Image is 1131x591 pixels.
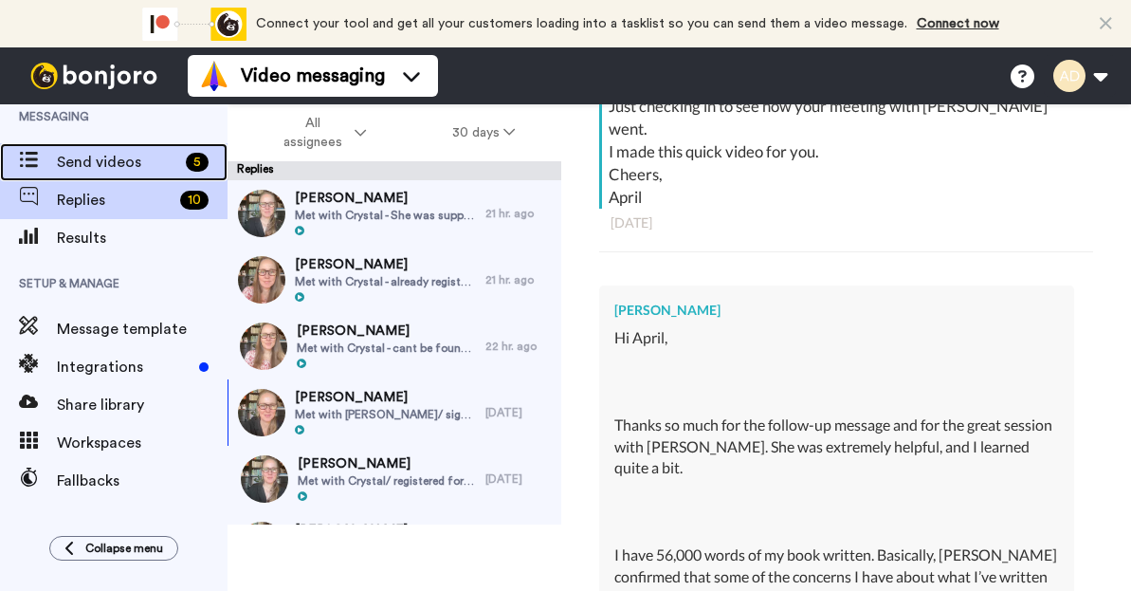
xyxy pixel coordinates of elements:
span: All assignees [274,114,351,152]
span: Fallbacks [57,470,228,492]
span: Replies [57,189,173,212]
span: Met with Crystal - cant be found in [GEOGRAPHIC_DATA] [297,341,476,356]
span: Met with Crystal - She was supposed to have the FITO call with you but switched over to Crystal (... [295,208,476,223]
a: [PERSON_NAME]Met with Crystal - already registered for [DATE] Webinar She also registered for [DA... [228,247,561,313]
div: [PERSON_NAME] [614,301,1059,320]
span: Met with Crystal - already registered for [DATE] Webinar She also registered for [DATE] Webinar a... [295,274,476,289]
img: a67efd57-d089-405e-a3fe-0a8b6080ea78-thumb.jpg [240,323,287,370]
span: [PERSON_NAME] [295,521,476,540]
img: cf1bc5f9-3e8d-4694-9525-4fbb73663f98-thumb.jpg [238,389,285,436]
div: 22 hr. ago [485,339,552,354]
img: bj-logo-header-white.svg [23,63,165,89]
span: Met with Crystal/ registered for [DATE] Webinar [298,473,476,489]
span: Connect your tool and get all your customers loading into a tasklist so you can send them a video... [256,17,907,30]
button: All assignees [231,106,410,159]
span: Results [57,227,228,249]
div: [DATE] [611,213,1082,232]
span: [PERSON_NAME] [295,255,476,274]
div: animation [142,8,246,41]
img: 30e0edb1-1523-46af-8ea3-859d6d6580a5-thumb.jpg [238,256,285,304]
span: [PERSON_NAME] [297,322,476,341]
span: Send videos [57,151,178,174]
span: Video messaging [241,63,385,89]
button: Collapse menu [49,536,178,561]
span: Collapse menu [85,541,163,556]
div: [DATE] [485,405,552,420]
a: [PERSON_NAME]Met with Crystal - She was supposed to have the FITO call with you but switched over... [228,180,561,247]
span: [PERSON_NAME] [298,454,476,473]
a: [PERSON_NAME]Met with Crystal - cant be found in [GEOGRAPHIC_DATA]22 hr. ago [228,313,561,379]
span: [PERSON_NAME] [295,189,476,208]
div: Replies [228,161,561,180]
a: Connect now [917,17,999,30]
div: 10 [180,191,209,210]
button: 30 days [410,116,558,150]
div: Hey [PERSON_NAME], Just checking in to see how your meeting with [PERSON_NAME] went. I made this ... [609,72,1088,209]
span: Workspaces [57,432,228,454]
a: [PERSON_NAME]Met with [PERSON_NAME]/ signed [DATE] Webinar She also registered for past events - ... [228,379,561,446]
span: Integrations [57,356,192,379]
img: 70738913-5371-4b9d-9c25-af9cafe40370-thumb.jpg [238,522,285,569]
div: 21 hr. ago [485,206,552,221]
a: [PERSON_NAME]Met with Crystal / registered for [DATE] Webinar He also registered for past webinar... [228,512,561,579]
span: Met with [PERSON_NAME]/ signed [DATE] Webinar She also registered for past events - [DATE] webina... [295,407,476,422]
div: [DATE] [485,471,552,487]
img: vm-color.svg [199,61,229,91]
img: e1033602-aaf7-4bd8-b466-40333138f4f0-thumb.jpg [241,455,288,503]
img: d54e5830-8377-4b70-999b-61ebe7063896-thumb.jpg [238,190,285,237]
div: 21 hr. ago [485,272,552,287]
span: [PERSON_NAME] [295,388,476,407]
span: Share library [57,394,228,416]
span: Message template [57,318,228,341]
div: 5 [186,153,209,172]
a: [PERSON_NAME]Met with Crystal/ registered for [DATE] Webinar[DATE] [228,446,561,512]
